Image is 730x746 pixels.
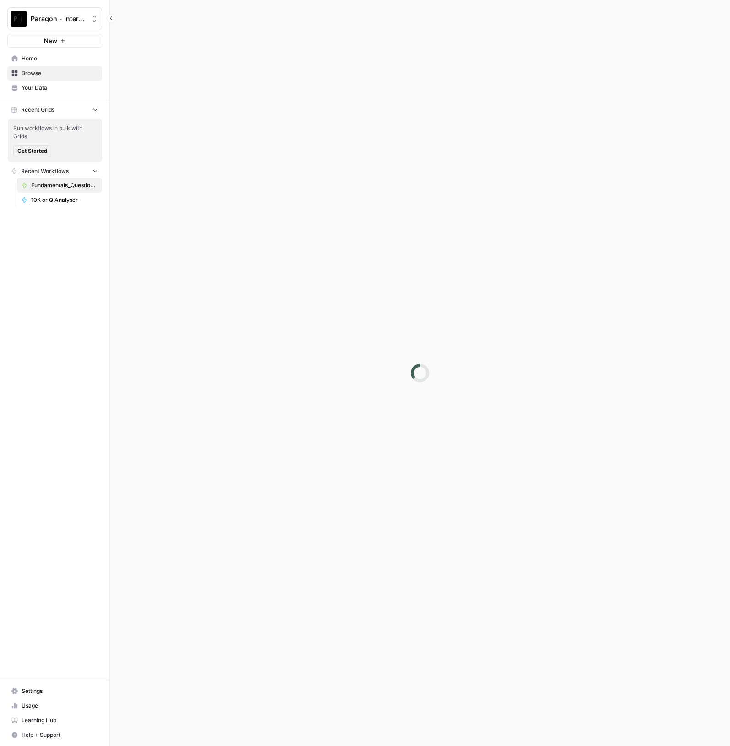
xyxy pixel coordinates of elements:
a: Learning Hub [7,713,102,728]
span: Get Started [17,147,47,155]
button: Recent Grids [7,103,102,117]
span: Home [22,54,98,63]
img: Paragon - Internal Usage Logo [11,11,27,27]
span: Learning Hub [22,716,98,724]
span: Settings [22,687,98,695]
span: Recent Workflows [21,167,69,175]
button: Recent Workflows [7,164,102,178]
a: Browse [7,66,102,81]
a: Fundamentals_Question List [17,178,102,193]
button: Workspace: Paragon - Internal Usage [7,7,102,30]
a: Home [7,51,102,66]
a: Usage [7,698,102,713]
a: Your Data [7,81,102,95]
a: Settings [7,684,102,698]
span: Recent Grids [21,106,54,114]
span: 10K or Q Analyser [31,196,98,204]
button: New [7,34,102,48]
button: Get Started [13,145,51,157]
span: Paragon - Internal Usage [31,14,86,23]
button: Help + Support [7,728,102,742]
span: New [44,36,57,45]
span: Usage [22,702,98,710]
span: Run workflows in bulk with Grids [13,124,97,141]
span: Help + Support [22,731,98,739]
a: 10K or Q Analyser [17,193,102,207]
span: Browse [22,69,98,77]
span: Your Data [22,84,98,92]
span: Fundamentals_Question List [31,181,98,189]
